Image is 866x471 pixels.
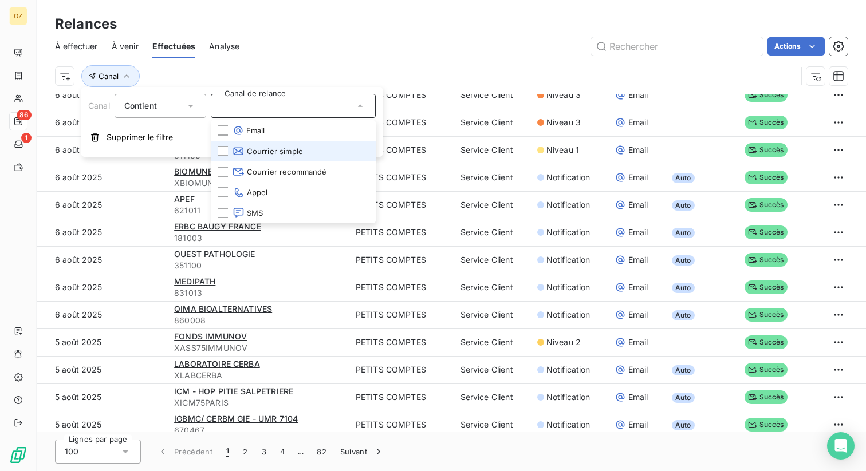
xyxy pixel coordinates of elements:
a: 86 [9,112,27,130]
span: Analyse [209,41,239,52]
span: OUEST PATHOLOGIE [174,249,255,259]
div: Open Intercom Messenger [827,432,855,460]
span: Auto [672,420,695,430]
button: Actions [767,37,825,56]
span: Email [628,199,648,211]
span: Niveau 3 [546,89,581,101]
button: Suivant [333,440,391,464]
button: Canal [81,65,140,87]
a: 1 [9,135,27,153]
td: Service Client [454,219,530,246]
span: Succès [745,418,788,432]
span: Succès [745,171,788,184]
td: 5 août 2025 [37,356,167,383]
button: 1 [219,440,236,464]
span: 1 [226,446,229,457]
span: 621011 [174,205,342,216]
span: Auto [672,255,695,266]
td: 6 août 2025 [37,164,167,191]
span: Niveau 3 [546,117,581,128]
td: Service Client [454,301,530,328]
span: XBIOMUNEX75PARIS [174,177,342,189]
td: PETITS COMPTES [349,191,454,219]
td: PETITS COMPTES [349,411,454,438]
button: 82 [310,440,333,464]
td: Service Client [454,164,530,191]
td: Service Client [454,328,530,356]
span: Auto [672,228,695,238]
span: Auto [672,283,695,293]
span: 86 [17,110,32,120]
img: Logo LeanPay [9,446,27,464]
td: PETITS COMPTES [349,328,454,356]
button: Supprimer le filtre [81,125,383,150]
h3: Relances [55,14,117,34]
span: Succès [745,253,788,267]
span: 1 [21,133,32,143]
td: 5 août 2025 [37,328,167,356]
span: 181003 [174,232,342,244]
button: 4 [273,440,292,464]
span: Notification [546,227,591,238]
td: Service Client [454,411,530,438]
span: 831013 [174,287,342,299]
span: Email [628,144,648,156]
td: PETITS COMPTES [349,383,454,411]
span: 860008 [174,315,342,326]
span: Succès [745,198,788,212]
span: Appel [233,187,268,198]
span: Notification [546,391,591,403]
span: Niveau 2 [546,337,581,348]
span: 351100 [174,260,342,271]
span: Notification [546,199,591,211]
span: Email [628,337,648,348]
td: Service Client [454,274,530,301]
td: PETITS COMPTES [349,219,454,246]
span: Auto [672,365,695,375]
td: 6 août 2025 [37,301,167,328]
span: Succès [745,225,788,239]
td: PETITS COMPTES [349,81,454,109]
td: PETITS COMPTES [349,164,454,191]
span: Auto [672,393,695,403]
span: Notification [546,172,591,183]
span: ERBC BAUGY FRANCE [174,221,261,231]
span: Canal [88,101,110,110]
td: 5 août 2025 [37,411,167,438]
span: … [292,442,310,461]
span: Contient [124,101,157,110]
span: Email [628,89,648,101]
span: Supprimer le filtre [107,132,173,143]
span: Auto [672,310,695,320]
span: Email [628,117,648,128]
span: MEDIPATH [174,276,215,286]
span: XLABCERBA [174,370,342,381]
span: Email [628,309,648,320]
span: 100 [65,446,78,457]
span: Email [628,254,648,266]
span: Email [628,419,648,430]
span: Succès [745,143,788,157]
td: PETITS COMPTES [349,136,454,164]
span: QIMA BIOALTERNATIVES [174,304,272,314]
span: SMS [233,207,263,219]
td: Service Client [454,81,530,109]
span: Notification [546,309,591,320]
td: PETITS COMPTES [349,109,454,136]
td: 6 août 2025 [37,81,167,109]
span: XICM75PARIS [174,397,342,409]
td: 6 août 2025 [37,274,167,301]
span: Succès [745,280,788,294]
td: PETITS COMPTES [349,246,454,274]
span: Succès [745,363,788,377]
td: Service Client [454,136,530,164]
td: 6 août 2025 [37,191,167,219]
span: Auto [672,173,695,183]
span: Succès [745,116,788,129]
span: Email [233,125,265,136]
td: PETITS COMPTES [349,274,454,301]
span: Courrier recommandé [233,166,327,177]
span: Courrier simple [233,145,303,157]
span: 670467 [174,425,342,436]
span: Email [628,364,648,375]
